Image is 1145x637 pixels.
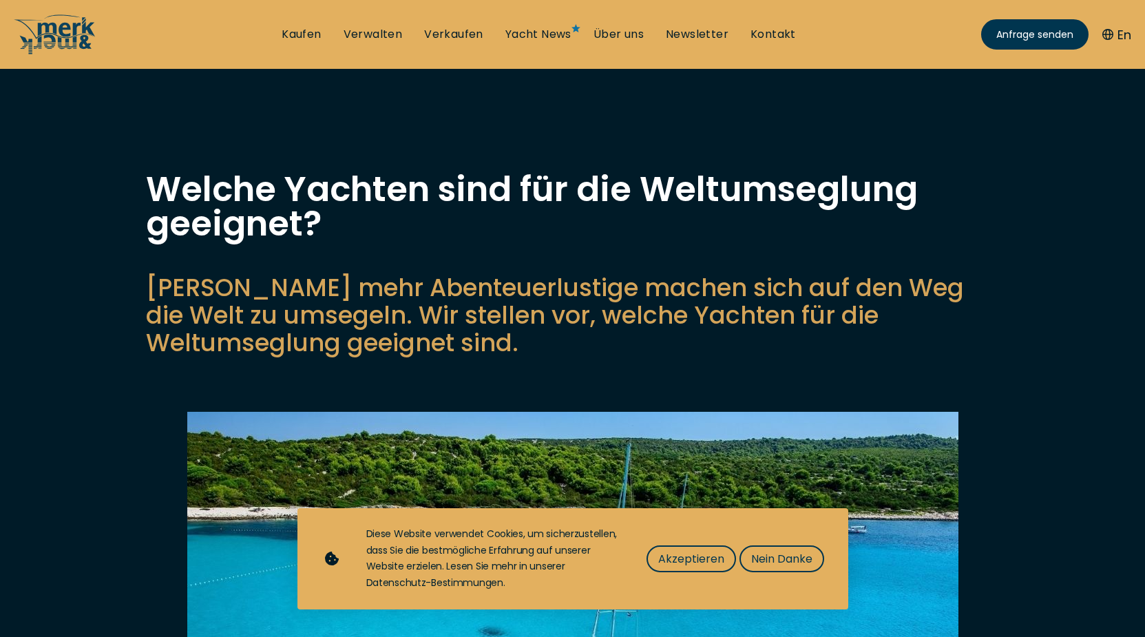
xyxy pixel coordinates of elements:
span: Anfrage senden [996,28,1073,42]
div: Diese Website verwendet Cookies, um sicherzustellen, dass Sie die bestmögliche Erfahrung auf unse... [366,526,619,592]
span: Nein Danke [751,550,812,567]
button: Akzeptieren [647,545,736,572]
a: Anfrage senden [981,19,1089,50]
a: Über uns [593,27,644,42]
a: Datenschutz-Bestimmungen [366,576,503,589]
span: Akzeptieren [658,550,724,567]
p: [PERSON_NAME] mehr Abenteuerlustige machen sich auf den Weg die Welt zu umsegeln. Wir stellen vor... [146,274,1000,357]
a: Kontakt [750,27,796,42]
a: Newsletter [666,27,728,42]
button: Nein Danke [739,545,824,572]
button: En [1102,25,1131,44]
a: Verwalten [344,27,403,42]
a: Yacht News [505,27,571,42]
h1: Welche Yachten sind für die Weltumseglung geeignet? [146,172,1000,241]
a: Verkaufen [424,27,483,42]
a: Kaufen [282,27,321,42]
